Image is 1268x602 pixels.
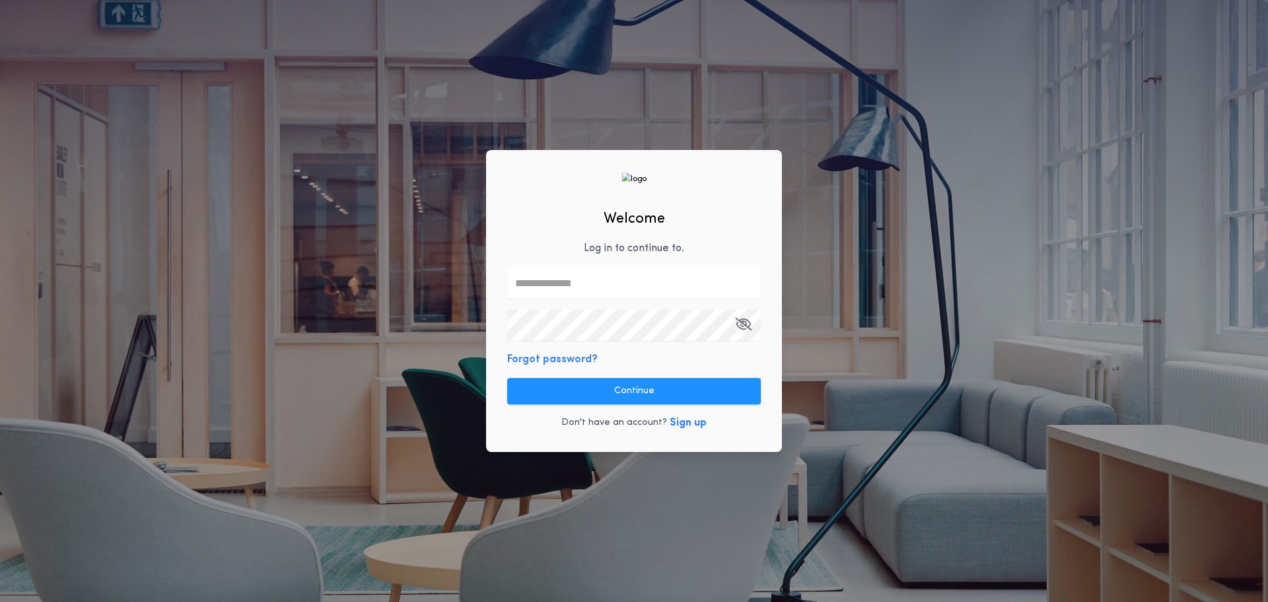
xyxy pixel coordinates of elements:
button: Continue [507,378,761,404]
p: Don't have an account? [561,416,667,430]
keeper-lock: Open Keeper Popup [737,275,753,291]
input: Open Keeper Popup [507,309,761,341]
img: logo [621,172,647,185]
button: Open Keeper Popup [735,309,752,341]
button: Forgot password? [507,352,598,367]
p: Log in to continue to . [584,241,684,256]
button: Sign up [670,415,707,431]
h2: Welcome [604,208,665,230]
